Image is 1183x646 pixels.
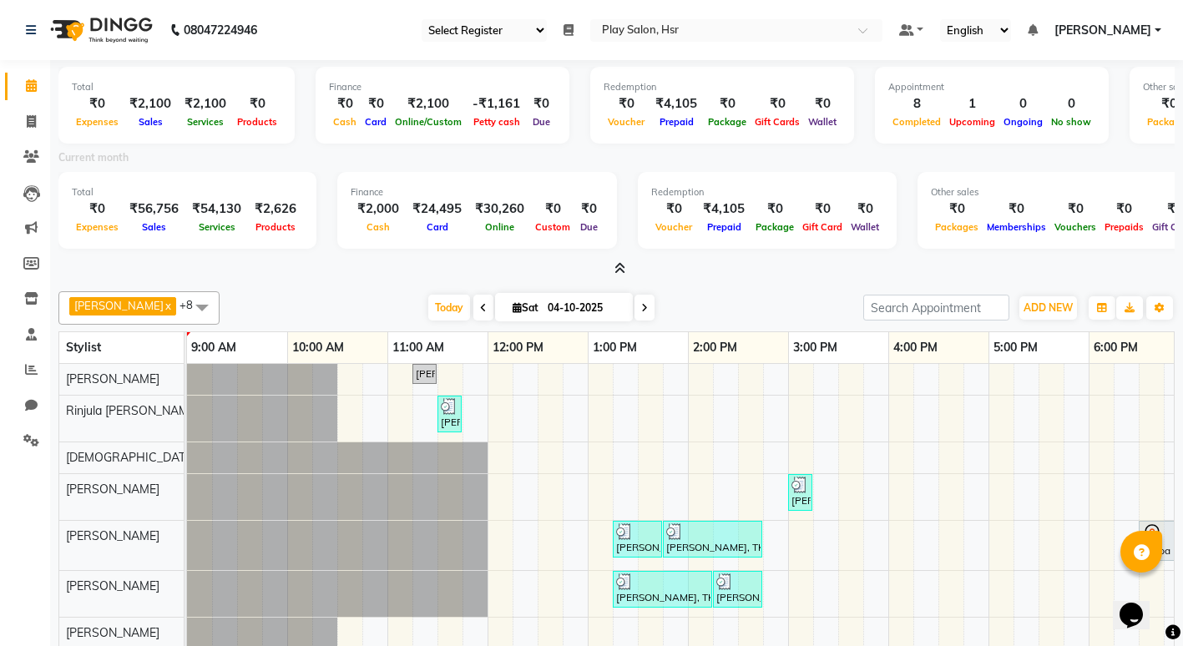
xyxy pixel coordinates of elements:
[543,295,626,320] input: 2025-10-04
[183,116,228,128] span: Services
[804,94,841,114] div: ₹0
[185,199,248,219] div: ₹54,130
[604,116,649,128] span: Voucher
[468,199,531,219] div: ₹30,260
[362,221,394,233] span: Cash
[1089,336,1142,360] a: 6:00 PM
[604,94,649,114] div: ₹0
[999,94,1047,114] div: 0
[983,221,1050,233] span: Memberships
[66,528,159,543] span: [PERSON_NAME]
[983,199,1050,219] div: ₹0
[704,116,751,128] span: Package
[931,221,983,233] span: Packages
[655,116,698,128] span: Prepaid
[651,199,696,219] div: ₹0
[329,80,556,94] div: Finance
[847,221,883,233] span: Wallet
[614,523,660,555] div: [PERSON_NAME], TK06, 01:15 PM-01:45 PM, Hairotic Basic [PERSON_NAME] trim ritual
[1100,221,1148,233] span: Prepaids
[329,116,361,128] span: Cash
[945,116,999,128] span: Upcoming
[72,199,123,219] div: ₹0
[989,336,1042,360] a: 5:00 PM
[422,221,452,233] span: Card
[798,221,847,233] span: Gift Card
[798,199,847,219] div: ₹0
[233,94,281,114] div: ₹0
[789,336,842,360] a: 3:00 PM
[361,94,391,114] div: ₹0
[184,7,257,53] b: 08047224946
[74,299,164,312] span: [PERSON_NAME]
[248,199,303,219] div: ₹2,626
[751,94,804,114] div: ₹0
[1019,296,1077,320] button: ADD NEW
[72,116,123,128] span: Expenses
[665,523,761,555] div: [PERSON_NAME], TK06, 01:45 PM-02:45 PM, Hair Cut Men (Senior stylist)
[123,94,178,114] div: ₹2,100
[388,336,448,360] a: 11:00 AM
[439,398,460,430] div: [PERSON_NAME], TK04, 11:30 AM-11:45 AM, Threading-Eye Brow Shaping
[66,371,159,386] span: [PERSON_NAME]
[391,116,466,128] span: Online/Custom
[391,94,466,114] div: ₹2,100
[804,116,841,128] span: Wallet
[751,116,804,128] span: Gift Cards
[288,336,348,360] a: 10:00 AM
[481,221,518,233] span: Online
[888,116,945,128] span: Completed
[604,80,841,94] div: Redemption
[138,221,170,233] span: Sales
[488,336,548,360] a: 12:00 PM
[790,477,811,508] div: [PERSON_NAME], TK08, 03:00 PM-03:15 PM, Threading-Eye Brow Shaping
[43,7,157,53] img: logo
[715,573,761,605] div: [PERSON_NAME], TK06, 02:15 PM-02:45 PM, Hairotic Basic [PERSON_NAME] trim ritual
[66,403,199,418] span: Rinjula [PERSON_NAME]
[66,578,159,593] span: [PERSON_NAME]
[66,450,290,465] span: [DEMOGRAPHIC_DATA][PERSON_NAME]
[1054,22,1151,39] span: [PERSON_NAME]
[589,336,641,360] a: 1:00 PM
[187,336,240,360] a: 9:00 AM
[414,366,435,381] div: [PERSON_NAME], TK01, 11:15 AM-11:30 AM, Hair cut + [PERSON_NAME] + Head massage
[195,221,240,233] span: Services
[469,116,524,128] span: Petty cash
[72,185,303,199] div: Total
[576,221,602,233] span: Due
[466,94,527,114] div: -₹1,161
[704,94,751,114] div: ₹0
[179,298,205,311] span: +8
[614,573,710,605] div: [PERSON_NAME], TK06, 01:15 PM-02:15 PM, Hair Cut Men (Senior stylist)
[696,199,751,219] div: ₹4,105
[329,94,361,114] div: ₹0
[649,94,704,114] div: ₹4,105
[527,94,556,114] div: ₹0
[123,199,185,219] div: ₹56,756
[1047,94,1095,114] div: 0
[1024,301,1073,314] span: ADD NEW
[508,301,543,314] span: Sat
[847,199,883,219] div: ₹0
[931,199,983,219] div: ₹0
[164,299,171,312] a: x
[134,116,167,128] span: Sales
[531,221,574,233] span: Custom
[689,336,741,360] a: 2:00 PM
[178,94,233,114] div: ₹2,100
[72,80,281,94] div: Total
[703,221,746,233] span: Prepaid
[1050,199,1100,219] div: ₹0
[233,116,281,128] span: Products
[66,482,159,497] span: [PERSON_NAME]
[888,94,945,114] div: 8
[406,199,468,219] div: ₹24,495
[361,116,391,128] span: Card
[1113,579,1166,629] iframe: chat widget
[751,221,798,233] span: Package
[751,199,798,219] div: ₹0
[58,150,129,165] label: Current month
[889,336,942,360] a: 4:00 PM
[428,295,470,320] span: Today
[72,94,123,114] div: ₹0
